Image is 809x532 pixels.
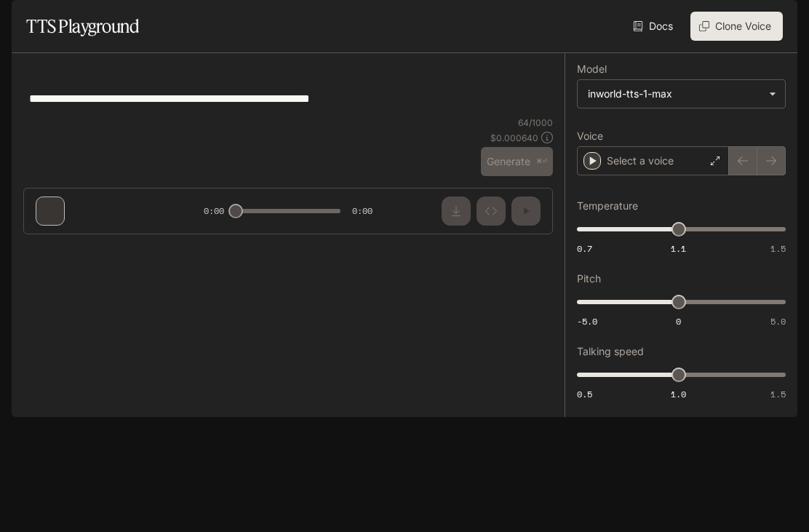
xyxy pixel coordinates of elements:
[577,201,638,211] p: Temperature
[578,80,785,108] div: inworld-tts-1-max
[577,388,592,400] span: 0.5
[770,315,786,327] span: 5.0
[770,388,786,400] span: 1.5
[11,7,37,33] button: open drawer
[676,315,681,327] span: 0
[577,346,644,357] p: Talking speed
[770,242,786,255] span: 1.5
[607,154,674,168] p: Select a voice
[518,116,553,129] p: 64 / 1000
[671,388,686,400] span: 1.0
[671,242,686,255] span: 1.1
[630,12,679,41] a: Docs
[490,132,538,144] p: $ 0.000640
[577,242,592,255] span: 0.7
[577,274,601,284] p: Pitch
[577,315,597,327] span: -5.0
[690,12,783,41] button: Clone Voice
[577,64,607,74] p: Model
[577,131,603,141] p: Voice
[588,87,762,101] div: inworld-tts-1-max
[26,12,139,41] h1: TTS Playground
